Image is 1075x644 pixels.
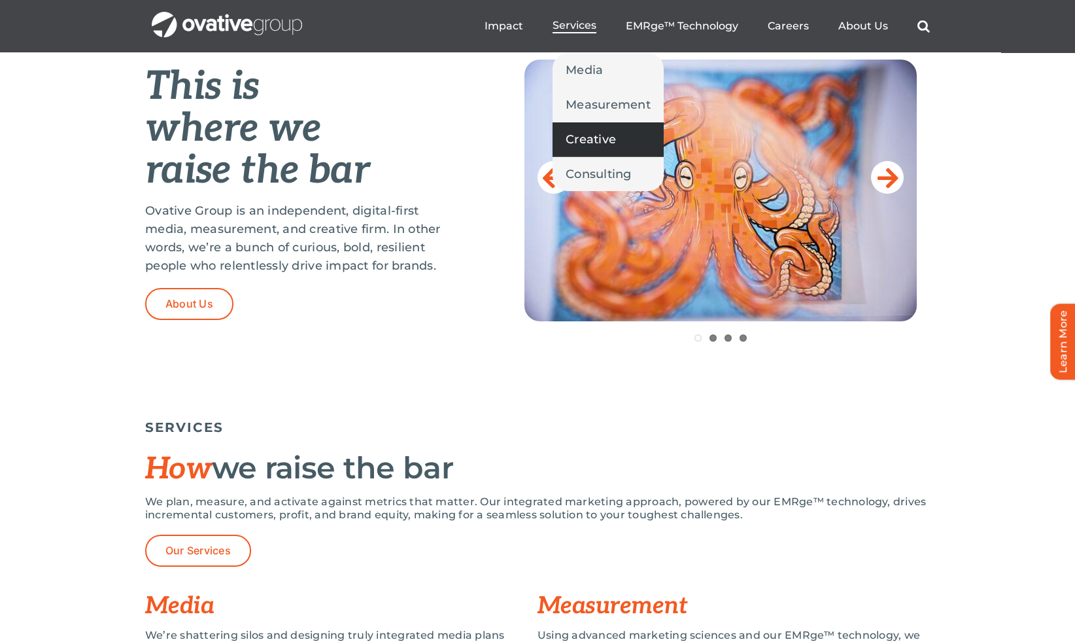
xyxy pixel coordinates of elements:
a: 4 [740,334,747,342]
a: 1 [694,334,702,342]
nav: Menu [485,5,930,47]
a: Measurement [553,88,664,122]
em: where we [145,105,321,152]
span: Services [553,19,596,32]
span: Our Services [165,545,231,557]
a: Impact [485,20,523,33]
a: About Us [145,288,233,320]
p: We plan, measure, and activate against metrics that matter. Our integrated marketing approach, po... [145,495,930,522]
a: 3 [725,334,732,342]
a: Creative [553,122,664,156]
a: 2 [709,334,717,342]
a: Consulting [553,157,664,191]
span: Consulting [566,165,632,183]
h5: SERVICES [145,420,930,435]
a: EMRge™ Technology [626,20,738,33]
span: About Us [165,298,213,310]
a: Our Services [145,535,251,567]
span: Media [566,61,603,79]
h3: Media [145,593,537,619]
em: This is [145,63,259,111]
a: Search [917,20,930,33]
a: Media [553,53,664,87]
em: raise the bar [145,147,369,194]
span: Creative [566,130,616,149]
img: Home-Raise-the-Bar.jpeg [524,60,917,321]
p: Ovative Group is an independent, digital-first media, measurement, and creative firm. In other wo... [145,202,459,275]
a: OG_Full_horizontal_WHT [152,10,302,23]
h3: Measurement [537,593,930,619]
a: Services [553,19,596,33]
span: How [145,451,212,488]
span: Measurement [566,96,651,114]
h2: we raise the bar [145,452,930,486]
a: About Us [838,20,888,33]
a: Careers [768,20,809,33]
